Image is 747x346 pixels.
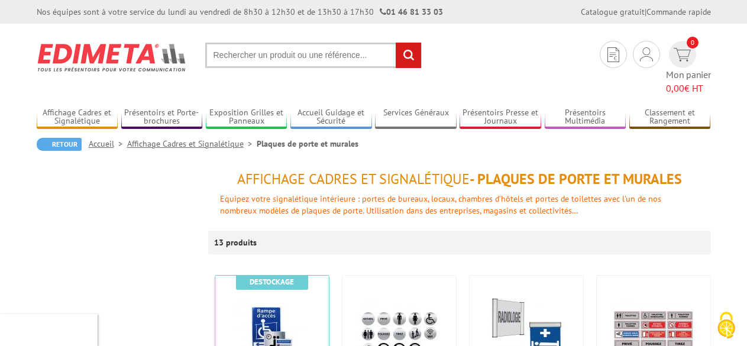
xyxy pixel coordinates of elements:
a: Classement et Rangement [629,108,711,127]
a: Catalogue gratuit [581,7,645,17]
img: Edimeta [37,35,187,79]
a: Présentoirs Multimédia [545,108,626,127]
input: rechercher [396,43,421,68]
img: devis rapide [640,47,653,62]
a: Présentoirs et Porte-brochures [121,108,203,127]
a: Retour [37,138,82,151]
span: Affichage Cadres et Signalétique [237,170,470,188]
div: | [581,6,711,18]
a: Commande rapide [646,7,711,17]
img: devis rapide [674,48,691,62]
a: devis rapide 0 Mon panier 0,00€ HT [666,41,711,95]
img: devis rapide [607,47,619,62]
span: Mon panier [666,68,711,95]
button: Cookies (fenêtre modale) [706,306,747,346]
a: Accueil [89,138,127,149]
h1: - Plaques de porte et murales [208,172,711,187]
b: Destockage [250,277,294,287]
p: 13 produits [214,231,258,254]
strong: 01 46 81 33 03 [380,7,443,17]
img: Cookies (fenêtre modale) [712,311,741,340]
li: Plaques de porte et murales [257,138,358,150]
div: Nos équipes sont à votre service du lundi au vendredi de 8h30 à 12h30 et de 13h30 à 17h30 [37,6,443,18]
span: 0 [687,37,699,48]
input: Rechercher un produit ou une référence... [205,43,422,68]
a: Services Généraux [375,108,457,127]
font: Equipez votre signalétique intérieure : portes de bureaux, locaux, chambres d'hôtels et portes de... [220,193,661,216]
span: € HT [666,82,711,95]
a: Affichage Cadres et Signalétique [127,138,257,149]
a: Présentoirs Presse et Journaux [460,108,541,127]
span: 0,00 [666,82,684,94]
a: Exposition Grilles et Panneaux [206,108,287,127]
a: Affichage Cadres et Signalétique [37,108,118,127]
a: Accueil Guidage et Sécurité [290,108,372,127]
